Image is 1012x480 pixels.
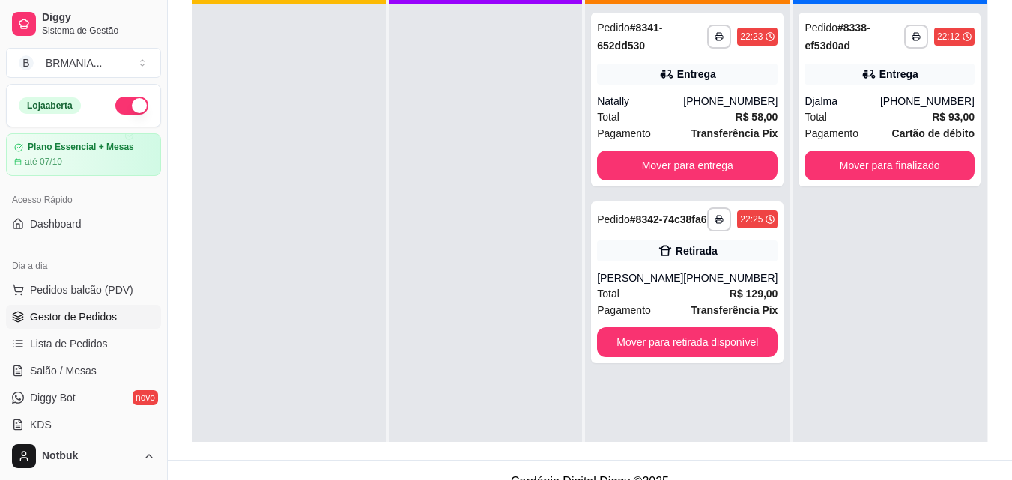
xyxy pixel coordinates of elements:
a: KDS [6,413,161,437]
strong: # 8342-74c38fa6 [630,213,707,225]
div: Dia a dia [6,254,161,278]
div: [PHONE_NUMBER] [880,94,975,109]
button: Alterar Status [115,97,148,115]
article: Plano Essencial + Mesas [28,142,134,153]
div: Djalma [805,94,880,109]
strong: R$ 93,00 [932,111,975,123]
a: Gestor de Pedidos [6,305,161,329]
span: Diggy Bot [30,390,76,405]
div: BRMANIA ... [46,55,102,70]
a: Plano Essencial + Mesasaté 07/10 [6,133,161,176]
strong: Transferência Pix [691,127,778,139]
span: Pagamento [597,302,651,318]
a: DiggySistema de Gestão [6,6,161,42]
article: até 07/10 [25,156,62,168]
div: [PHONE_NUMBER] [683,270,778,285]
span: Gestor de Pedidos [30,309,117,324]
button: Mover para retirada disponível [597,327,778,357]
span: Total [805,109,827,125]
span: Pedido [597,22,630,34]
button: Notbuk [6,438,161,474]
div: [PERSON_NAME] [597,270,683,285]
strong: # 8338-ef53d0ad [805,22,870,52]
span: Sistema de Gestão [42,25,155,37]
div: 22:12 [937,31,960,43]
button: Pedidos balcão (PDV) [6,278,161,302]
div: Entrega [677,67,716,82]
a: Dashboard [6,212,161,236]
div: 22:25 [740,213,763,225]
button: Select a team [6,48,161,78]
span: KDS [30,417,52,432]
span: Pedido [597,213,630,225]
span: Pagamento [805,125,858,142]
div: Retirada [676,243,718,258]
span: Total [597,109,619,125]
a: Salão / Mesas [6,359,161,383]
span: B [19,55,34,70]
div: 22:23 [740,31,763,43]
strong: Cartão de débito [892,127,975,139]
span: Lista de Pedidos [30,336,108,351]
div: Entrega [879,67,918,82]
a: Lista de Pedidos [6,332,161,356]
span: Pedido [805,22,837,34]
span: Pedidos balcão (PDV) [30,282,133,297]
button: Mover para finalizado [805,151,975,180]
span: Dashboard [30,216,82,231]
strong: # 8341-652dd530 [597,22,662,52]
a: Diggy Botnovo [6,386,161,410]
div: Loja aberta [19,97,81,114]
div: Acesso Rápido [6,188,161,212]
span: Diggy [42,11,155,25]
div: Natally [597,94,683,109]
strong: R$ 58,00 [736,111,778,123]
strong: Transferência Pix [691,304,778,316]
strong: R$ 129,00 [730,288,778,300]
span: Notbuk [42,449,137,463]
span: Pagamento [597,125,651,142]
span: Total [597,285,619,302]
span: Salão / Mesas [30,363,97,378]
button: Mover para entrega [597,151,778,180]
div: [PHONE_NUMBER] [683,94,778,109]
